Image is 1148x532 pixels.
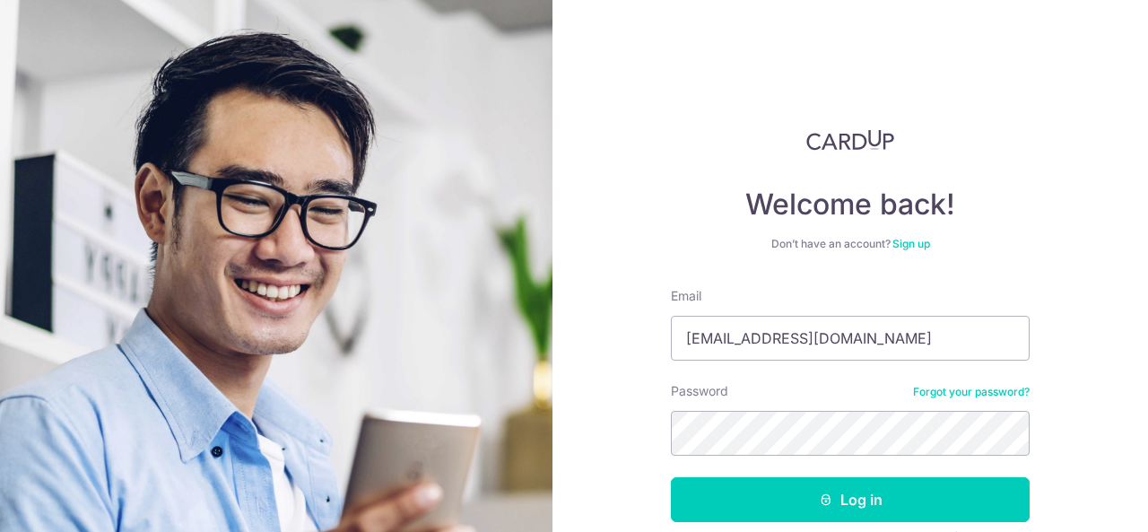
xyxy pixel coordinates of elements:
a: Sign up [892,237,930,250]
input: Enter your Email [671,316,1030,361]
h4: Welcome back! [671,187,1030,222]
button: Log in [671,477,1030,522]
img: CardUp Logo [806,129,894,151]
label: Email [671,287,701,305]
label: Password [671,382,728,400]
a: Forgot your password? [913,385,1030,399]
div: Don’t have an account? [671,237,1030,251]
